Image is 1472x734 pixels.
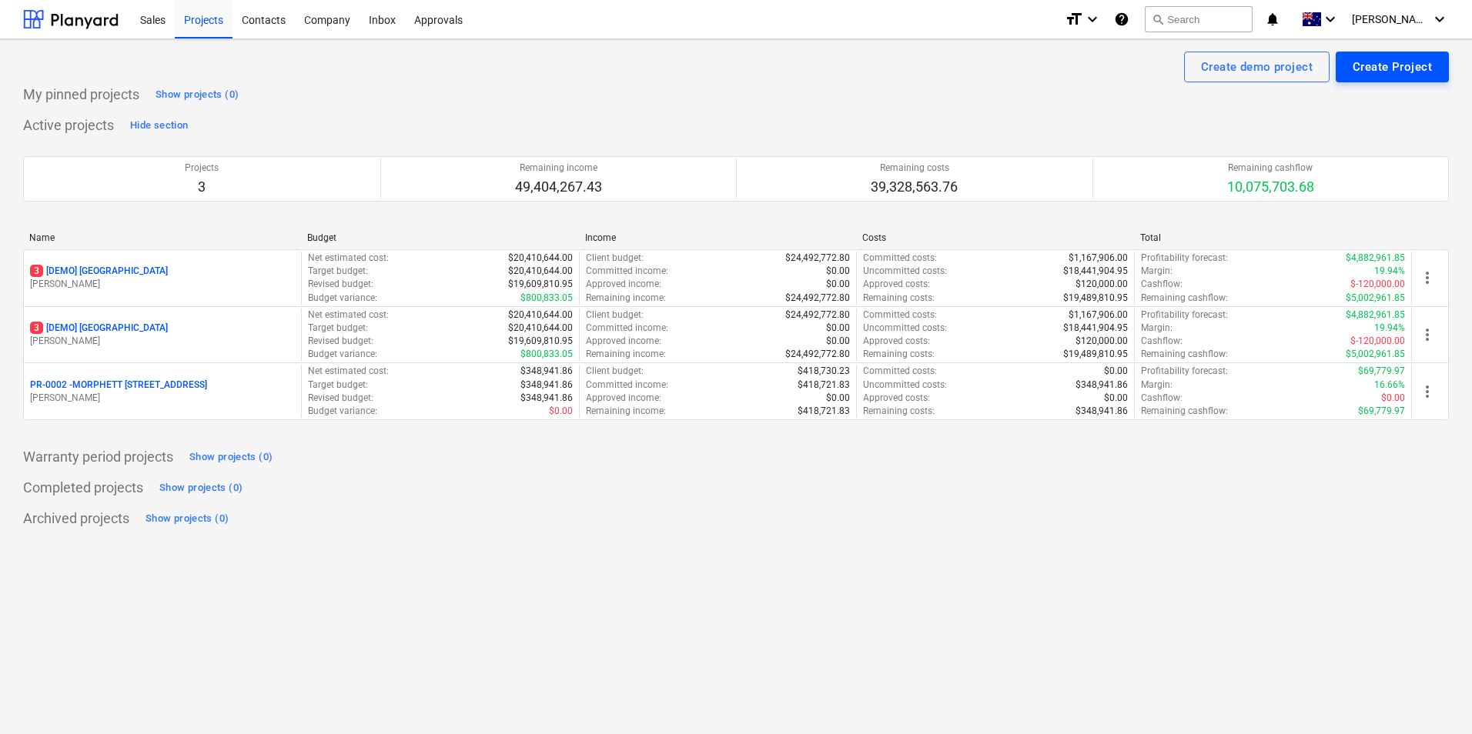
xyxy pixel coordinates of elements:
[308,348,377,361] p: Budget variance :
[308,278,373,291] p: Revised budget :
[586,278,661,291] p: Approved income :
[863,392,930,405] p: Approved costs :
[156,475,246,500] button: Show projects (0)
[29,232,295,243] div: Name
[586,405,666,418] p: Remaining income :
[520,348,573,361] p: $800,833.05
[23,448,173,466] p: Warranty period projects
[586,252,644,265] p: Client budget :
[586,265,668,278] p: Committed income :
[586,292,666,305] p: Remaining income :
[1201,57,1313,77] div: Create demo project
[308,365,389,378] p: Net estimated cost :
[871,162,958,175] p: Remaining costs
[185,178,219,196] p: 3
[126,113,192,138] button: Hide section
[1352,13,1429,25] span: [PERSON_NAME]
[1227,162,1314,175] p: Remaining cashflow
[1141,405,1228,418] p: Remaining cashflow :
[1353,57,1432,77] div: Create Project
[826,265,850,278] p: $0.00
[186,445,276,469] button: Show projects (0)
[508,252,573,265] p: $20,410,644.00
[1063,348,1128,361] p: $19,489,810.95
[1083,10,1102,28] i: keyboard_arrow_down
[1076,278,1128,291] p: $120,000.00
[863,322,947,335] p: Uncommitted costs :
[1346,309,1405,322] p: $4,882,961.85
[863,252,937,265] p: Committed costs :
[1076,335,1128,348] p: $120,000.00
[1063,322,1128,335] p: $18,441,904.95
[152,82,243,107] button: Show projects (0)
[508,322,573,335] p: $20,410,644.00
[1063,292,1128,305] p: $19,489,810.95
[586,392,661,405] p: Approved income :
[30,265,295,291] div: 3[DEMO] [GEOGRAPHIC_DATA][PERSON_NAME]
[1358,365,1405,378] p: $69,779.97
[863,292,935,305] p: Remaining costs :
[520,379,573,392] p: $348,941.86
[189,449,273,466] div: Show projects (0)
[586,309,644,322] p: Client budget :
[785,252,850,265] p: $24,492,772.80
[1346,252,1405,265] p: $4,882,961.85
[1227,178,1314,196] p: 10,075,703.68
[798,405,850,418] p: $418,721.83
[1321,10,1340,28] i: keyboard_arrow_down
[785,348,850,361] p: $24,492,772.80
[863,405,935,418] p: Remaining costs :
[508,278,573,291] p: $19,609,810.95
[23,509,129,528] p: Archived projects
[508,335,573,348] p: $19,609,810.95
[520,392,573,405] p: $348,941.86
[30,392,295,405] p: [PERSON_NAME]
[1184,52,1330,82] button: Create demo project
[508,265,573,278] p: $20,410,644.00
[1350,335,1405,348] p: $-120,000.00
[863,265,947,278] p: Uncommitted costs :
[1141,379,1173,392] p: Margin :
[520,365,573,378] p: $348,941.86
[1381,392,1405,405] p: $0.00
[826,392,850,405] p: $0.00
[308,265,368,278] p: Target budget :
[30,265,168,278] p: [DEMO] [GEOGRAPHIC_DATA]
[1069,309,1128,322] p: $1,167,906.00
[826,322,850,335] p: $0.00
[586,365,644,378] p: Client budget :
[863,348,935,361] p: Remaining costs :
[1395,660,1472,734] iframe: Chat Widget
[30,379,207,392] p: PR-0002 - MORPHETT [STREET_ADDRESS]
[515,162,602,175] p: Remaining income
[586,335,661,348] p: Approved income :
[1141,365,1228,378] p: Profitability forecast :
[585,232,851,243] div: Income
[1065,10,1083,28] i: format_size
[871,178,958,196] p: 39,328,563.76
[1063,265,1128,278] p: $18,441,904.95
[156,86,239,104] div: Show projects (0)
[1358,405,1405,418] p: $69,779.97
[863,379,947,392] p: Uncommitted costs :
[1336,52,1449,82] button: Create Project
[1141,278,1183,291] p: Cashflow :
[1141,348,1228,361] p: Remaining cashflow :
[307,232,573,243] div: Budget
[1104,365,1128,378] p: $0.00
[515,178,602,196] p: 49,404,267.43
[1374,322,1405,335] p: 19.94%
[1141,252,1228,265] p: Profitability forecast :
[30,322,43,334] span: 3
[586,379,668,392] p: Committed income :
[23,116,114,135] p: Active projects
[159,479,243,497] div: Show projects (0)
[1141,309,1228,322] p: Profitability forecast :
[520,292,573,305] p: $800,833.05
[30,322,295,348] div: 3[DEMO] [GEOGRAPHIC_DATA][PERSON_NAME]
[798,365,850,378] p: $418,730.23
[1346,348,1405,361] p: $5,002,961.85
[826,335,850,348] p: $0.00
[1350,278,1405,291] p: $-120,000.00
[586,348,666,361] p: Remaining income :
